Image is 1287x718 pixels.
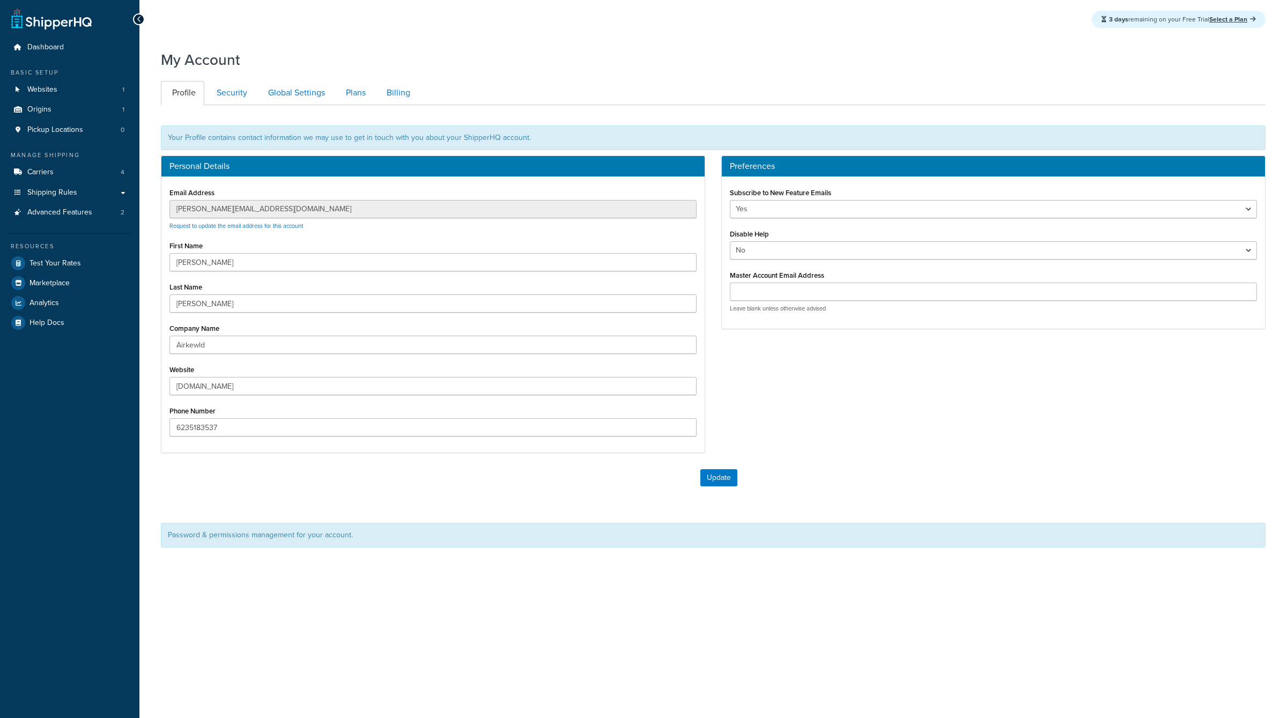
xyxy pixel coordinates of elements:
a: Select a Plan [1209,14,1256,24]
div: Basic Setup [8,68,131,77]
span: 1 [122,85,124,94]
a: Profile [161,81,204,105]
a: Security [205,81,256,105]
label: Master Account Email Address [730,271,824,279]
p: Leave blank unless otherwise advised [730,305,1257,313]
a: Advanced Features 2 [8,203,131,223]
a: Origins 1 [8,100,131,120]
label: Last Name [169,283,202,291]
span: Analytics [29,299,59,308]
span: Advanced Features [27,208,92,217]
div: Your Profile contains contact information we may use to get in touch with you about your ShipperH... [161,125,1266,150]
span: Test Your Rates [29,259,81,268]
span: Origins [27,105,51,114]
span: Pickup Locations [27,125,83,135]
span: Help Docs [29,319,64,328]
span: 4 [121,168,124,177]
a: Carriers 4 [8,162,131,182]
span: 1 [122,105,124,114]
h3: Preferences [730,161,1257,171]
div: remaining on your Free Trial [1092,11,1266,28]
h3: Personal Details [169,161,697,171]
label: Website [169,366,194,374]
a: Pickup Locations 0 [8,120,131,140]
li: Carriers [8,162,131,182]
label: Company Name [169,324,219,332]
a: Request to update the email address for this account [169,221,303,230]
span: Websites [27,85,57,94]
label: Phone Number [169,407,216,415]
li: Pickup Locations [8,120,131,140]
div: Resources [8,242,131,251]
li: Advanced Features [8,203,131,223]
span: 2 [121,208,124,217]
span: Marketplace [29,279,70,288]
a: Billing [375,81,419,105]
label: Subscribe to New Feature Emails [730,189,831,197]
label: First Name [169,242,203,250]
li: Websites [8,80,131,100]
a: Help Docs [8,313,131,332]
div: Password & permissions management for your account. [161,523,1266,547]
a: Test Your Rates [8,254,131,273]
strong: 3 days [1109,14,1128,24]
a: Global Settings [257,81,334,105]
a: Plans [335,81,374,105]
span: Carriers [27,168,54,177]
a: Shipping Rules [8,183,131,203]
label: Email Address [169,189,214,197]
span: Dashboard [27,43,64,52]
h1: My Account [161,49,240,70]
div: Manage Shipping [8,151,131,160]
span: 0 [121,125,124,135]
li: Origins [8,100,131,120]
a: Websites 1 [8,80,131,100]
label: Disable Help [730,230,769,238]
button: Update [700,469,737,486]
a: Analytics [8,293,131,313]
a: ShipperHQ Home [11,8,92,29]
span: Shipping Rules [27,188,77,197]
a: Marketplace [8,273,131,293]
a: Dashboard [8,38,131,57]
